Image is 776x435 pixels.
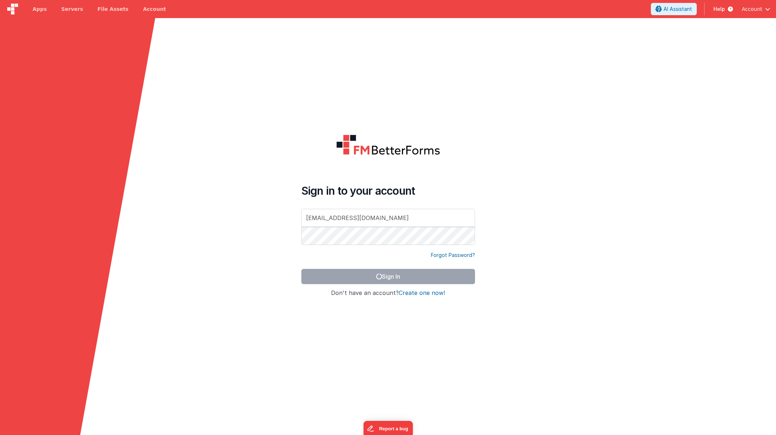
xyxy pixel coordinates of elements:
[651,3,697,15] button: AI Assistant
[431,252,475,259] a: Forgot Password?
[742,5,762,13] span: Account
[33,5,47,13] span: Apps
[713,5,725,13] span: Help
[301,209,475,227] input: Email Address
[61,5,83,13] span: Servers
[301,269,475,284] button: Sign In
[399,290,445,296] button: Create one now!
[301,290,475,296] h4: Don't have an account?
[98,5,129,13] span: File Assets
[742,5,770,13] button: Account
[301,184,475,197] h4: Sign in to your account
[663,5,692,13] span: AI Assistant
